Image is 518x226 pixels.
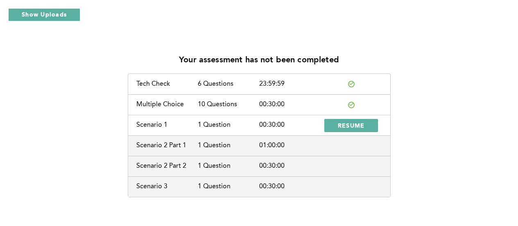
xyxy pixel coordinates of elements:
div: 00:30:00 [259,183,321,190]
div: Scenario 2 Part 2 [136,162,198,170]
div: 1 Question [198,142,259,149]
button: Show Uploads [8,8,80,21]
div: 00:30:00 [259,121,321,129]
div: 1 Question [198,162,259,170]
span: RESUME [338,121,365,129]
div: Scenario 3 [136,183,198,190]
p: Your assessment has not been completed [179,56,339,65]
div: 01:00:00 [259,142,321,149]
button: RESUME [324,119,378,132]
div: Scenario 1 [136,121,198,129]
div: 6 Questions [198,80,259,88]
div: Multiple Choice [136,101,198,108]
div: Scenario 2 Part 1 [136,142,198,149]
div: 23:59:59 [259,80,321,88]
div: 1 Question [198,183,259,190]
div: 00:30:00 [259,101,321,108]
div: Tech Check [136,80,198,88]
div: 10 Questions [198,101,259,108]
div: 00:30:00 [259,162,321,170]
div: 1 Question [198,121,259,129]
